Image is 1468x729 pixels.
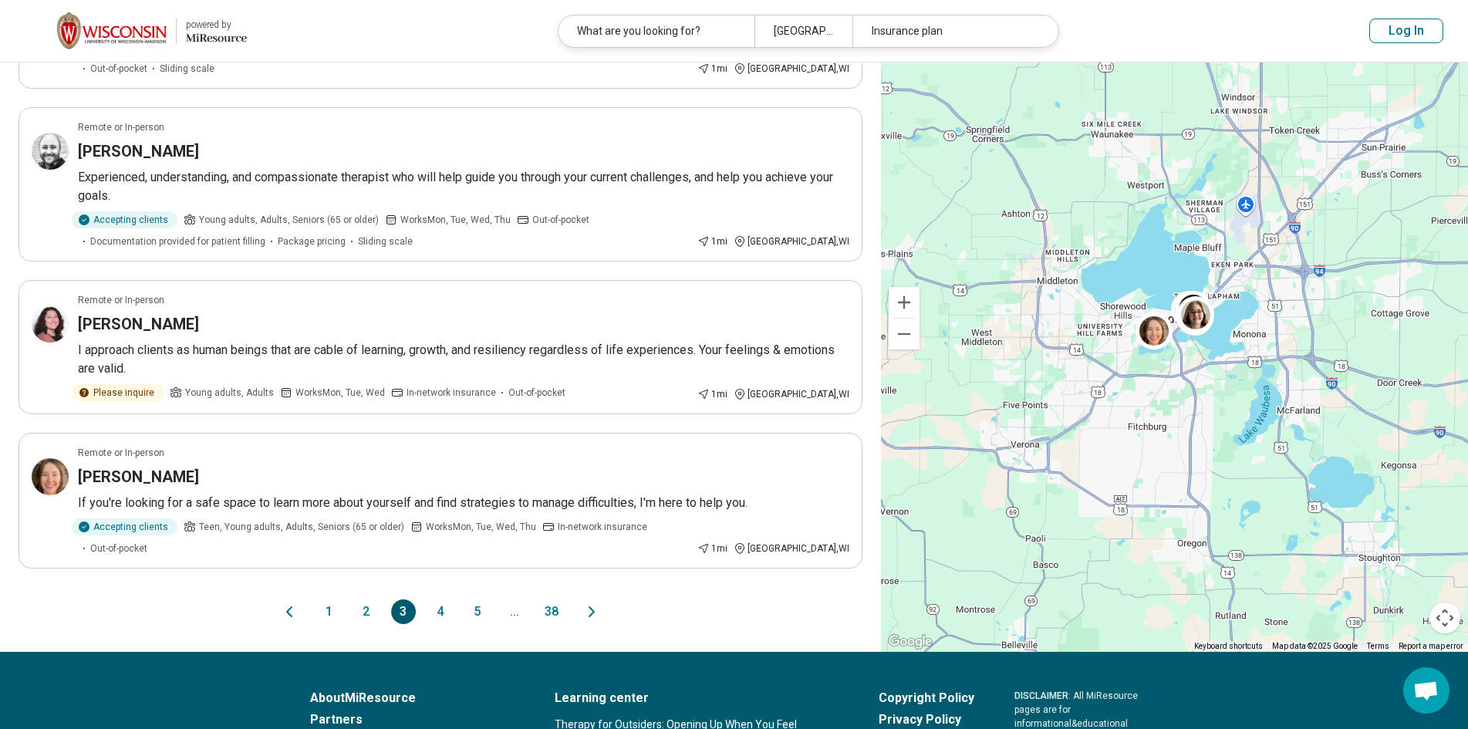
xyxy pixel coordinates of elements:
span: Documentation provided for patient filling [90,235,265,248]
a: Learning center [555,689,839,707]
div: Please inquire [72,384,164,401]
button: 4 [428,599,453,624]
button: Next page [582,599,601,624]
button: Keyboard shortcuts [1194,641,1263,652]
div: [GEOGRAPHIC_DATA] , WI [734,542,849,555]
div: [GEOGRAPHIC_DATA] , WI [734,387,849,401]
span: Package pricing [278,235,346,248]
button: Log In [1369,19,1443,43]
button: 2 [354,599,379,624]
div: Insurance plan [852,15,1048,47]
div: powered by [186,18,247,32]
a: Open this area in Google Maps (opens a new window) [885,632,936,652]
p: If you're looking for a safe space to learn more about yourself and find strategies to manage dif... [78,494,849,512]
button: Map camera controls [1429,602,1460,633]
div: Open chat [1403,667,1449,714]
span: Out-of-pocket [508,386,565,400]
div: [GEOGRAPHIC_DATA] , WI [734,62,849,76]
p: Remote or In-person [78,120,164,134]
span: Out-of-pocket [532,213,589,227]
button: 38 [539,599,564,624]
span: In-network insurance [558,520,647,534]
span: Works Mon, Tue, Wed, Thu [400,213,511,227]
span: DISCLAIMER [1014,690,1068,701]
div: 1 mi [697,542,727,555]
button: Zoom out [889,319,920,349]
img: Google [885,632,936,652]
button: Previous page [280,599,299,624]
span: ... [502,599,527,624]
span: Out-of-pocket [90,62,147,76]
div: [GEOGRAPHIC_DATA] , WI [734,235,849,248]
div: 1 mi [697,235,727,248]
a: Privacy Policy [879,710,974,729]
div: [GEOGRAPHIC_DATA], [GEOGRAPHIC_DATA] [754,15,852,47]
span: Young adults, Adults [185,386,274,400]
span: Young adults, Adults, Seniors (65 or older) [199,213,379,227]
a: Partners [310,710,515,729]
a: University of Wisconsin-Madisonpowered by [25,12,247,49]
button: 1 [317,599,342,624]
div: Accepting clients [72,518,177,535]
span: Sliding scale [358,235,413,248]
a: Copyright Policy [879,689,974,707]
button: 3 [391,599,416,624]
a: Terms (opens in new tab) [1367,642,1389,650]
a: AboutMiResource [310,689,515,707]
button: Zoom in [889,287,920,318]
a: Report a map error [1399,642,1463,650]
div: What are you looking for? [559,15,754,47]
img: University of Wisconsin-Madison [57,12,167,49]
h3: [PERSON_NAME] [78,140,199,162]
p: Experienced, understanding, and compassionate therapist who will help guide you through your curr... [78,168,849,205]
button: 5 [465,599,490,624]
span: Teen, Young adults, Adults, Seniors (65 or older) [199,520,404,534]
div: 3 [1171,290,1208,327]
span: Map data ©2025 Google [1272,642,1358,650]
span: Works Mon, Tue, Wed, Thu [426,520,536,534]
h3: [PERSON_NAME] [78,466,199,488]
div: 1 mi [697,387,727,401]
span: Sliding scale [160,62,214,76]
span: Out-of-pocket [90,542,147,555]
span: In-network insurance [407,386,496,400]
h3: [PERSON_NAME] [78,313,199,335]
div: Accepting clients [72,211,177,228]
p: Remote or In-person [78,293,164,307]
p: Remote or In-person [78,446,164,460]
span: Works Mon, Tue, Wed [295,386,385,400]
div: 1 mi [697,62,727,76]
p: I approach clients as human beings that are cable of learning, growth, and resiliency regardless ... [78,341,849,378]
